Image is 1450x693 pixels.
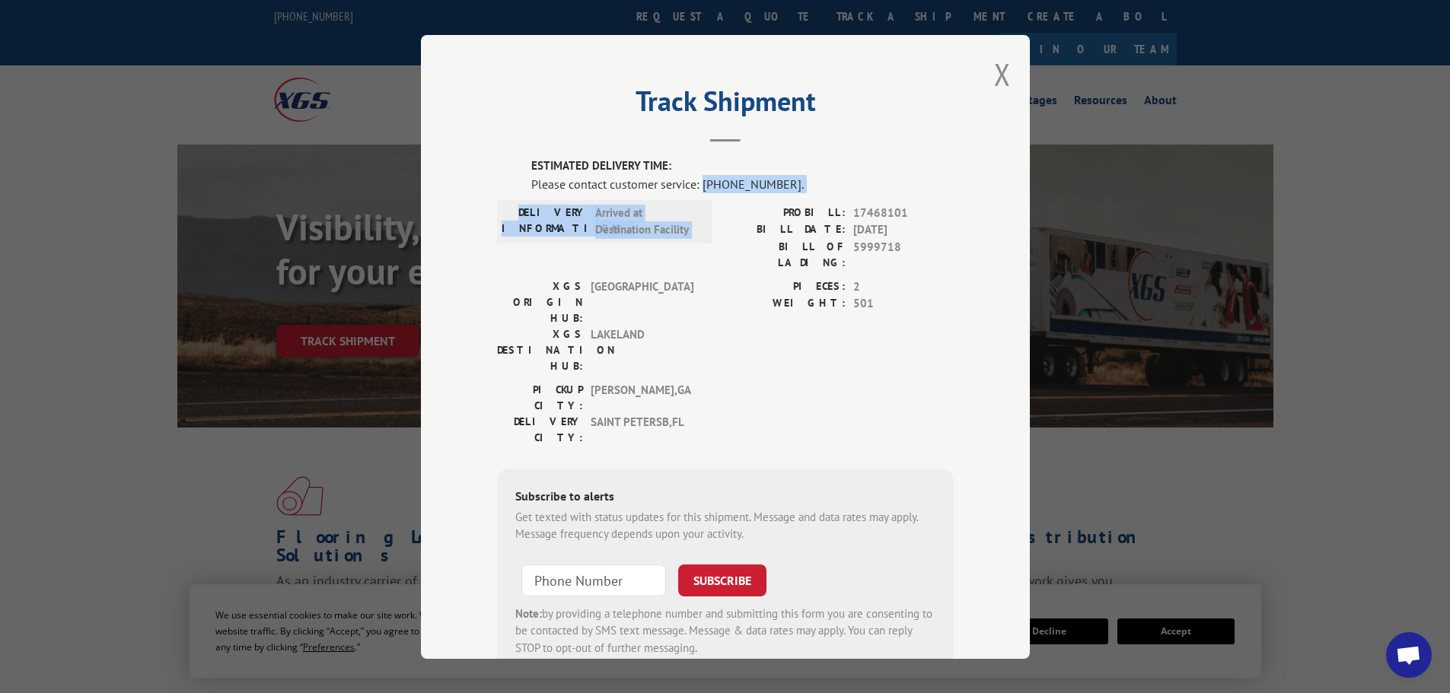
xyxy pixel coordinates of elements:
[591,381,693,413] span: [PERSON_NAME] , GA
[853,238,954,270] span: 5999718
[531,174,954,192] div: Please contact customer service: [PHONE_NUMBER].
[725,221,846,239] label: BILL DATE:
[853,295,954,313] span: 501
[515,508,935,542] div: Get texted with status updates for this shipment. Message and data rates may apply. Message frequ...
[1386,632,1432,678] a: Open chat
[725,204,846,221] label: PROBILL:
[853,278,954,295] span: 2
[595,204,698,238] span: Arrived at Destination Facility
[591,326,693,374] span: LAKELAND
[725,295,846,313] label: WEIGHT:
[521,564,666,596] input: Phone Number
[591,413,693,445] span: SAINT PETERSB , FL
[994,54,1011,94] button: Close modal
[497,326,583,374] label: XGS DESTINATION HUB:
[725,238,846,270] label: BILL OF LADING:
[515,486,935,508] div: Subscribe to alerts
[497,91,954,119] h2: Track Shipment
[497,278,583,326] label: XGS ORIGIN HUB:
[853,204,954,221] span: 17468101
[497,381,583,413] label: PICKUP CITY:
[591,278,693,326] span: [GEOGRAPHIC_DATA]
[531,157,954,175] label: ESTIMATED DELIVERY TIME:
[497,413,583,445] label: DELIVERY CITY:
[515,606,542,620] strong: Note:
[853,221,954,239] span: [DATE]
[515,605,935,656] div: by providing a telephone number and submitting this form you are consenting to be contacted by SM...
[725,278,846,295] label: PIECES:
[678,564,766,596] button: SUBSCRIBE
[502,204,588,238] label: DELIVERY INFORMATION:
